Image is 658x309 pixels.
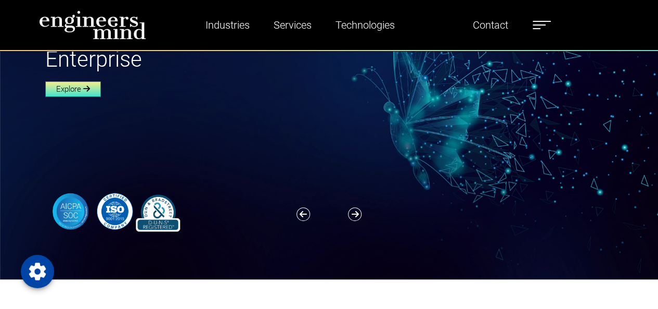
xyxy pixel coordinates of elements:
[39,10,146,40] img: logo
[468,13,512,37] a: Contact
[45,81,101,97] a: Explore
[269,13,316,37] a: Services
[201,13,254,37] a: Industries
[331,13,399,37] a: Technologies
[45,191,184,231] img: banner-logo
